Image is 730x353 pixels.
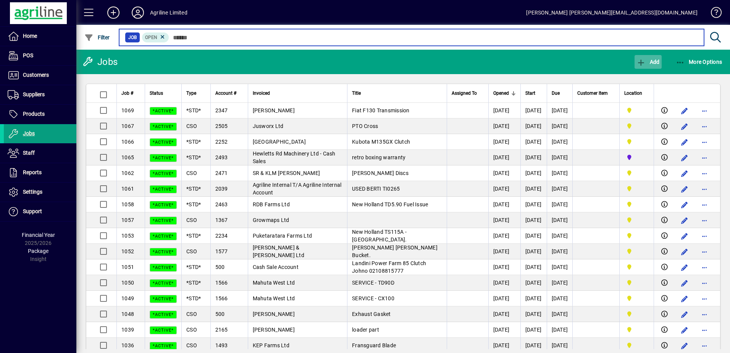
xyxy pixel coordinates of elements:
span: 2039 [215,186,228,192]
span: 2234 [215,233,228,239]
span: KEP Farms Ltd [253,342,289,348]
span: [PERSON_NAME] [253,311,295,317]
a: Knowledge Base [705,2,720,26]
span: Kubota M135GX Clutch [352,139,410,145]
span: Invoiced [253,89,270,97]
button: More options [698,152,711,164]
button: More options [698,261,711,274]
span: Fransguard Blade [352,342,396,348]
span: Due [552,89,560,97]
span: Staff [23,150,35,156]
td: [DATE] [488,150,520,165]
span: 1048 [121,311,134,317]
div: Customer Item [577,89,615,97]
span: 1052 [121,248,134,254]
td: [DATE] [547,291,573,306]
span: Financial Year [22,232,55,238]
span: 2347 [215,107,228,113]
div: Jobs [82,56,118,68]
span: Assigned To [452,89,477,97]
span: CSO [186,327,197,333]
span: CSO [186,248,197,254]
span: Agriline Internal T/A Agriline Internal Account [253,182,342,196]
td: [DATE] [547,103,573,118]
button: Edit [678,340,691,352]
td: [DATE] [520,291,547,306]
td: [DATE] [520,103,547,118]
td: [DATE] [488,259,520,275]
td: [DATE] [547,306,573,322]
span: 1051 [121,264,134,270]
span: Dargaville [624,294,649,303]
span: Account # [215,89,236,97]
td: [DATE] [547,118,573,134]
span: 2463 [215,201,228,207]
span: Mahuta West Ltd [253,280,295,286]
span: 1049 [121,295,134,301]
a: Settings [4,183,76,202]
span: Cash Sale Account [253,264,299,270]
span: Job [128,34,137,41]
span: CSO [186,170,197,176]
td: [DATE] [520,181,547,197]
td: [DATE] [488,197,520,212]
a: Home [4,27,76,46]
td: [DATE] [547,228,573,244]
button: More options [698,167,711,180]
span: Dargaville [624,122,649,130]
span: Dargaville [624,232,649,240]
td: [DATE] [488,165,520,181]
span: Dargaville [624,279,649,287]
td: [DATE] [520,118,547,134]
span: 2505 [215,123,228,129]
span: Settings [23,189,42,195]
td: [DATE] [488,306,520,322]
td: [DATE] [520,134,547,150]
td: [DATE] [488,118,520,134]
span: Location [624,89,642,97]
span: 1050 [121,280,134,286]
button: Add [101,6,126,19]
span: CSO [186,123,197,129]
button: Edit [678,277,691,289]
td: [DATE] [520,197,547,212]
span: Dargaville [624,106,649,115]
a: Products [4,105,76,124]
span: Hewletts Rd Machinery Ltd - Cash Sales [253,151,336,164]
td: [DATE] [488,322,520,338]
span: Puketaratara Farms Ltd [253,233,312,239]
span: 1036 [121,342,134,348]
span: 1493 [215,342,228,348]
button: More options [698,136,711,148]
button: Edit [678,308,691,321]
td: [DATE] [520,150,547,165]
span: 1066 [121,139,134,145]
span: Dargaville [624,200,649,209]
button: Filter [82,31,112,44]
span: New Holland TS115A - [GEOGRAPHIC_DATA]. [352,229,407,243]
span: Landini Power Farm 85 Clutch Johno 02108815777 [352,260,426,274]
td: [DATE] [547,197,573,212]
span: Filter [84,34,110,40]
span: New Holland TD5.90 Fuel Issue [352,201,428,207]
div: Assigned To [452,89,484,97]
span: CSO [186,217,197,223]
mat-chip: Open Status: Open [142,32,169,42]
td: [DATE] [520,165,547,181]
td: [DATE] [520,322,547,338]
td: [DATE] [488,244,520,259]
span: 500 [215,311,225,317]
span: Package [28,248,48,254]
div: Start [525,89,542,97]
span: SERVICE - CX100 [352,295,394,301]
span: SR & KLM [PERSON_NAME] [253,170,320,176]
div: Opened [493,89,516,97]
span: More Options [676,59,722,65]
div: Invoiced [253,89,343,97]
span: Support [23,208,42,214]
button: Edit [678,246,691,258]
td: [DATE] [547,165,573,181]
button: Edit [678,214,691,227]
span: Job # [121,89,133,97]
a: Staff [4,144,76,163]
